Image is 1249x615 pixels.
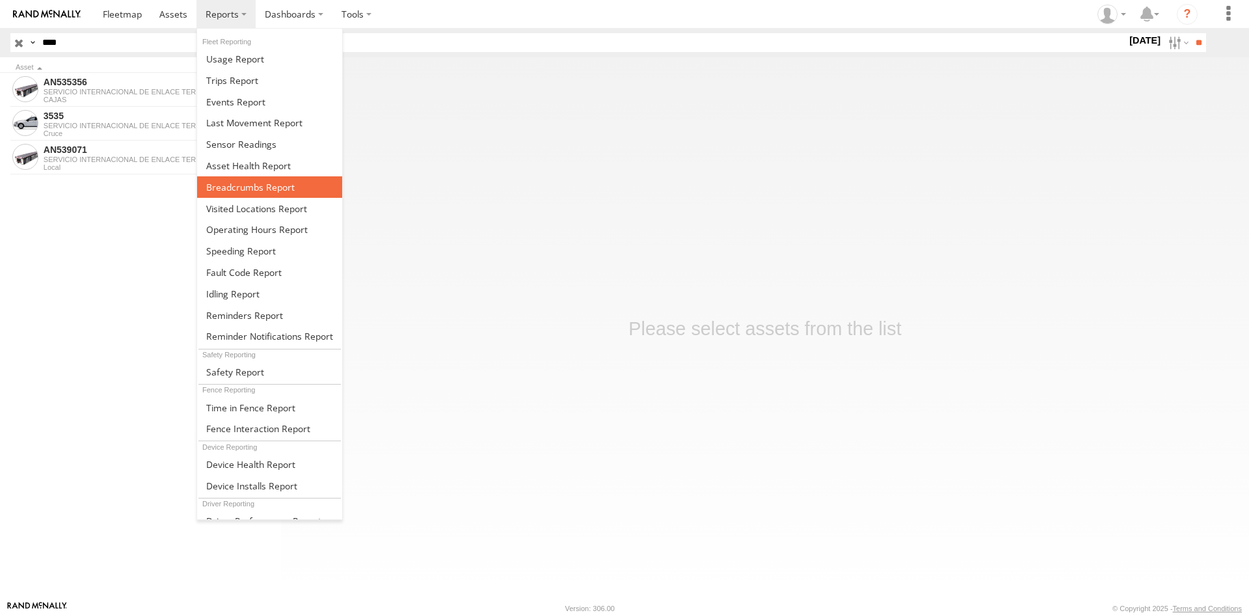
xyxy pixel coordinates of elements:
a: Usage Report [197,48,342,70]
img: rand-logo.svg [13,10,81,19]
div: CAJAS [44,96,261,103]
a: Device Health Report [197,454,342,475]
a: Fault Code Report [197,262,342,283]
a: Asset Health Report [197,155,342,176]
a: Visited Locations Report [197,198,342,219]
div: Cruce [44,130,261,137]
a: Driver Performance Report [197,510,342,532]
a: Service Reminder Notifications Report [197,326,342,348]
a: Full Events Report [197,91,342,113]
i: ? [1177,4,1198,25]
a: Sensor Readings [197,133,342,155]
a: Trips Report [197,70,342,91]
div: SERVICIO INTERNACIONAL DE ENLACE TERRESTRE SA [44,88,261,96]
a: Device Installs Report [197,475,342,497]
a: Idling Report [197,283,342,305]
a: Fence Interaction Report [197,418,342,439]
div: © Copyright 2025 - [1112,605,1242,612]
label: Search Query [27,33,38,52]
div: Click to Sort [16,64,260,71]
div: AN539071 - View Asset History [44,144,261,156]
a: Asset Operating Hours Report [197,219,342,240]
a: Terms and Conditions [1173,605,1242,612]
label: Search Filter Options [1163,33,1191,52]
div: AN535356 - View Asset History [44,76,261,88]
a: Fleet Speed Report [197,240,342,262]
div: DAVID ARRIETA [1093,5,1131,24]
a: Safety Report [197,361,342,383]
a: Last Movement Report [197,112,342,133]
div: SERVICIO INTERNACIONAL DE ENLACE TERRESTRE SA [44,156,261,163]
div: 3535 - View Asset History [44,110,261,122]
div: Version: 306.00 [565,605,615,612]
a: Reminders Report [197,305,342,326]
a: Breadcrumbs Report [197,176,342,198]
div: SERVICIO INTERNACIONAL DE ENLACE TERRESTRE SA [44,122,261,130]
div: Local [44,163,261,171]
label: [DATE] [1127,33,1163,48]
a: Visit our Website [7,602,67,615]
a: Time in Fences Report [197,397,342,418]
